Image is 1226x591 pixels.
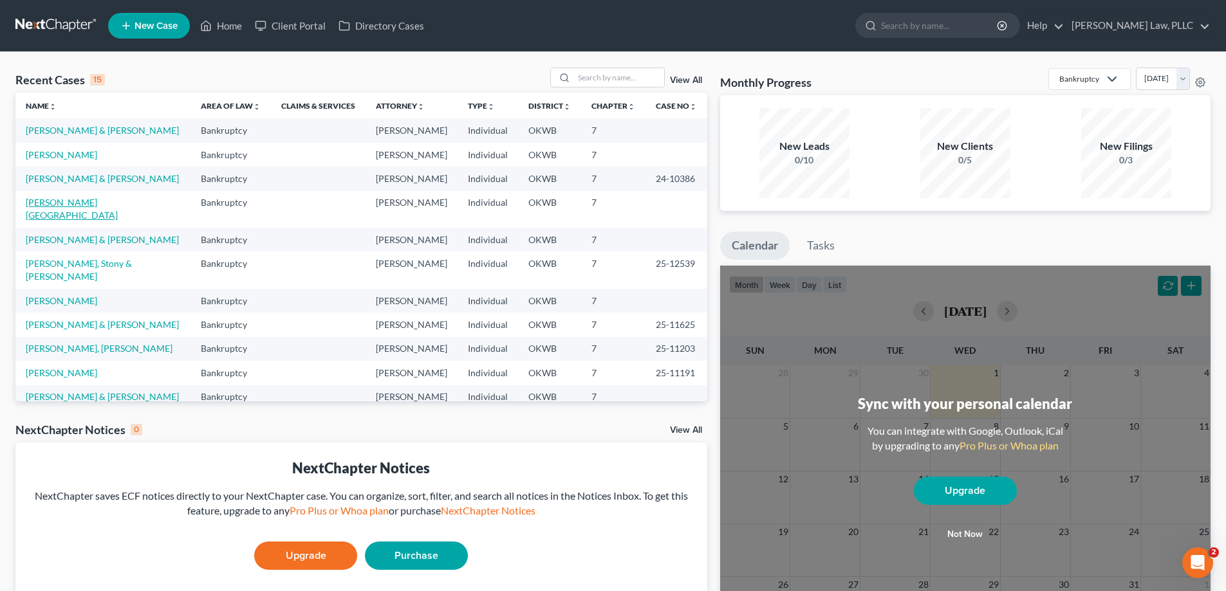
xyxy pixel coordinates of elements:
i: unfold_more [563,103,571,111]
td: Individual [458,191,518,228]
a: Upgrade [254,541,357,570]
a: Chapterunfold_more [591,101,635,111]
a: [PERSON_NAME], Stony & [PERSON_NAME] [26,258,132,282]
div: You can integrate with Google, Outlook, iCal by upgrading to any [862,424,1068,453]
td: Bankruptcy [190,361,271,385]
a: Area of Lawunfold_more [201,101,261,111]
a: Case Nounfold_more [656,101,697,111]
td: Bankruptcy [190,251,271,288]
td: Bankruptcy [190,228,271,251]
td: Individual [458,143,518,167]
td: [PERSON_NAME] [366,167,458,190]
iframe: Intercom live chat [1182,547,1213,578]
td: [PERSON_NAME] [366,118,458,142]
div: 0/5 [920,154,1010,167]
td: Bankruptcy [190,337,271,361]
div: 15 [90,74,105,86]
th: Claims & Services [271,93,366,118]
td: OKWB [518,337,581,361]
td: OKWB [518,167,581,190]
td: 7 [581,313,646,336]
a: [PERSON_NAME], [PERSON_NAME] [26,343,172,354]
td: Bankruptcy [190,118,271,142]
td: Bankruptcy [190,167,271,190]
td: [PERSON_NAME] [366,143,458,167]
a: [PERSON_NAME] & [PERSON_NAME] [26,125,179,136]
td: [PERSON_NAME] [366,361,458,385]
td: OKWB [518,191,581,228]
div: NextChapter Notices [15,422,142,437]
div: 0/3 [1081,154,1171,167]
i: unfold_more [487,103,495,111]
div: 0 [131,424,142,435]
td: Individual [458,385,518,409]
i: unfold_more [49,103,57,111]
a: View All [670,76,702,85]
td: [PERSON_NAME] [366,228,458,251]
td: 7 [581,167,646,190]
td: Individual [458,251,518,288]
td: Bankruptcy [190,289,271,313]
td: OKWB [518,385,581,409]
td: [PERSON_NAME] [366,251,458,288]
a: Pro Plus or Whoa plan [290,504,389,516]
div: New Clients [920,139,1010,154]
td: 7 [581,337,646,361]
td: Individual [458,167,518,190]
td: OKWB [518,228,581,251]
td: [PERSON_NAME] [366,313,458,336]
a: [PERSON_NAME] [26,149,97,160]
a: Tasks [795,232,846,260]
td: 7 [581,228,646,251]
a: Home [194,14,248,37]
a: [PERSON_NAME] [26,295,97,306]
td: [PERSON_NAME] [366,191,458,228]
td: 7 [581,143,646,167]
a: [PERSON_NAME] [26,367,97,378]
div: 0/10 [759,154,850,167]
a: Directory Cases [332,14,431,37]
a: [PERSON_NAME] & [PERSON_NAME] [26,391,179,402]
td: OKWB [518,361,581,385]
td: 24-10386 [646,167,707,190]
td: OKWB [518,251,581,288]
td: Bankruptcy [190,143,271,167]
span: New Case [135,21,178,31]
a: Upgrade [914,477,1017,505]
a: [PERSON_NAME] & [PERSON_NAME] [26,319,179,330]
a: Client Portal [248,14,332,37]
div: Sync with your personal calendar [858,394,1072,414]
div: Bankruptcy [1059,73,1099,84]
input: Search by name... [574,68,664,87]
td: OKWB [518,313,581,336]
td: Individual [458,289,518,313]
a: NextChapter Notices [441,504,535,516]
span: 2 [1209,547,1219,558]
i: unfold_more [689,103,697,111]
td: OKWB [518,143,581,167]
i: unfold_more [417,103,425,111]
a: Help [1021,14,1064,37]
a: Attorneyunfold_more [376,101,425,111]
div: New Leads [759,139,850,154]
td: Individual [458,313,518,336]
div: NextChapter Notices [26,458,697,478]
td: 25-11625 [646,313,707,336]
td: [PERSON_NAME] [366,337,458,361]
td: Individual [458,228,518,251]
td: OKWB [518,289,581,313]
button: Not now [914,522,1017,547]
a: View All [670,426,702,435]
td: Bankruptcy [190,313,271,336]
div: Recent Cases [15,72,105,87]
td: Individual [458,361,518,385]
td: 25-11191 [646,361,707,385]
a: [PERSON_NAME][GEOGRAPHIC_DATA] [26,197,118,221]
td: 7 [581,385,646,409]
td: Individual [458,337,518,361]
td: 7 [581,361,646,385]
a: [PERSON_NAME] & [PERSON_NAME] [26,173,179,184]
td: OKWB [518,118,581,142]
td: Individual [458,118,518,142]
td: Bankruptcy [190,385,271,409]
